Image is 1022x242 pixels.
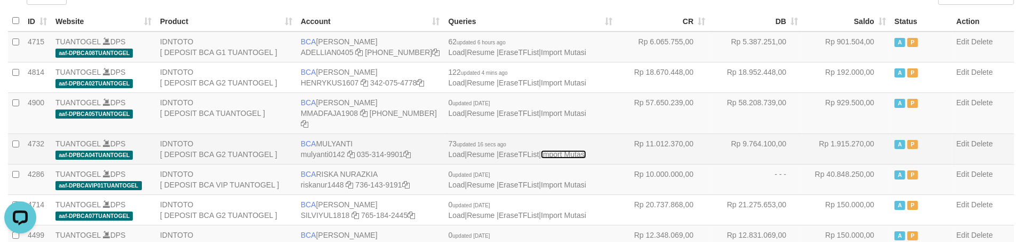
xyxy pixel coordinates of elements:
[956,139,969,148] a: Edit
[301,68,316,76] span: BCA
[449,170,490,178] span: 0
[956,200,969,209] a: Edit
[301,150,345,159] a: mulyanti0142
[617,194,709,225] td: Rp 20.737.868,00
[802,194,890,225] td: Rp 150.000,00
[449,68,508,76] span: 122
[457,40,506,45] span: updated 6 hours ago
[617,92,709,134] td: Rp 57.650.239,00
[617,11,709,32] th: CR: activate to sort column ascending
[499,109,539,118] a: EraseTFList
[709,164,802,194] td: - - -
[802,134,890,164] td: Rp 1.915.270,00
[971,139,993,148] a: Delete
[449,211,465,220] a: Load
[408,211,415,220] a: Copy 7651842445 to clipboard
[617,164,709,194] td: Rp 10.000.000,00
[23,92,51,134] td: 4900
[956,37,969,46] a: Edit
[55,110,133,119] span: aaf-DPBCA05TUANTOGEL
[499,79,539,87] a: EraseTFList
[449,170,586,189] span: | | |
[4,4,36,36] button: Open LiveChat chat widget
[432,48,440,57] a: Copy 5655032115 to clipboard
[895,201,905,210] span: Active
[467,181,494,189] a: Resume
[55,68,101,76] a: TUANTOGEL
[51,92,156,134] td: DPS
[51,134,156,164] td: DPS
[499,48,539,57] a: EraseTFList
[709,194,802,225] td: Rp 21.275.653,00
[23,62,51,92] td: 4814
[355,48,363,57] a: Copy ADELLIAN0405 to clipboard
[55,200,101,209] a: TUANTOGEL
[452,100,490,106] span: updated [DATE]
[617,62,709,92] td: Rp 18.670.448,00
[907,231,918,240] span: Paused
[971,68,993,76] a: Delete
[952,11,1014,32] th: Action
[449,139,586,159] span: | | |
[55,231,101,239] a: TUANTOGEL
[956,68,969,76] a: Edit
[802,32,890,63] td: Rp 901.504,00
[449,98,586,118] span: | | |
[467,48,494,57] a: Resume
[55,49,133,58] span: aaf-DPBCA08TUANTOGEL
[449,98,490,107] span: 0
[971,200,993,209] a: Delete
[51,164,156,194] td: DPS
[709,92,802,134] td: Rp 58.208.739,00
[956,98,969,107] a: Edit
[499,211,539,220] a: EraseTFList
[402,181,410,189] a: Copy 7361439191 to clipboard
[23,164,51,194] td: 4286
[23,194,51,225] td: 4714
[297,194,444,225] td: [PERSON_NAME] 765-184-2445
[467,79,494,87] a: Resume
[301,98,316,107] span: BCA
[156,164,297,194] td: IDNTOTO [ DEPOSIT BCA VIP TUANTOGEL ]
[890,11,952,32] th: Status
[457,142,506,147] span: updated 16 secs ago
[709,32,802,63] td: Rp 5.387.251,00
[449,200,586,220] span: | | |
[55,212,133,221] span: aaf-DPBCA07TUANTOGEL
[55,170,101,178] a: TUANTOGEL
[971,170,993,178] a: Delete
[297,92,444,134] td: [PERSON_NAME] [PHONE_NUMBER]
[907,99,918,108] span: Paused
[971,98,993,107] a: Delete
[802,92,890,134] td: Rp 929.500,00
[297,32,444,63] td: [PERSON_NAME] [PHONE_NUMBER]
[907,201,918,210] span: Paused
[802,164,890,194] td: Rp 40.848.250,00
[301,48,354,57] a: ADELLIAN0405
[23,32,51,63] td: 4715
[802,62,890,92] td: Rp 192.000,00
[55,37,101,46] a: TUANTOGEL
[55,151,133,160] span: aaf-DPBCA04TUANTOGEL
[361,79,368,87] a: Copy HENRYKUS1607 to clipboard
[541,109,586,118] a: Import Mutasi
[417,79,424,87] a: Copy 3420754778 to clipboard
[55,98,101,107] a: TUANTOGEL
[301,139,316,148] span: BCA
[499,181,539,189] a: EraseTFList
[301,211,350,220] a: SILVIYUL1818
[802,11,890,32] th: Saldo: activate to sort column ascending
[352,211,359,220] a: Copy SILVIYUL1818 to clipboard
[51,194,156,225] td: DPS
[347,150,355,159] a: Copy mulyanti0142 to clipboard
[956,170,969,178] a: Edit
[55,79,133,88] span: aaf-DPBCA02TUANTOGEL
[449,37,586,57] span: | | |
[709,62,802,92] td: Rp 18.952.448,00
[452,202,490,208] span: updated [DATE]
[452,233,490,239] span: updated [DATE]
[444,11,617,32] th: Queries: activate to sort column ascending
[301,200,316,209] span: BCA
[956,231,969,239] a: Edit
[709,11,802,32] th: DB: activate to sort column ascending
